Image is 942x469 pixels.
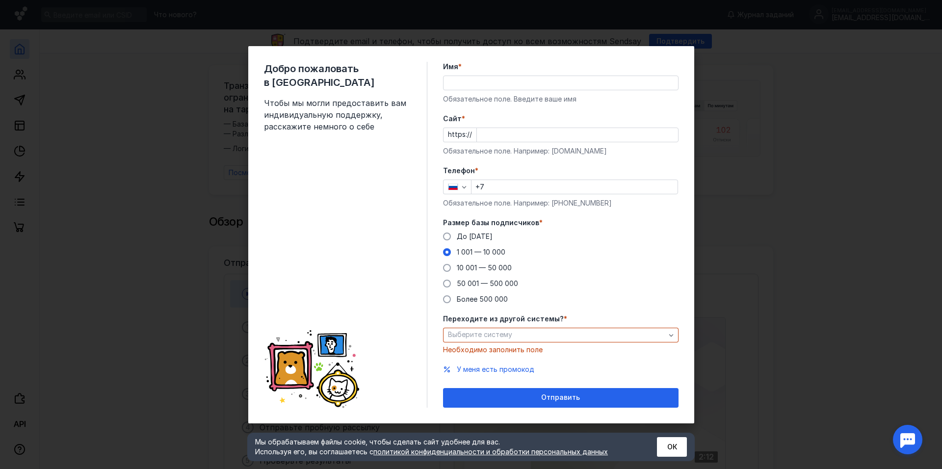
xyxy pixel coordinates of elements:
span: Размер базы подписчиков [443,218,539,228]
span: Более 500 000 [457,295,508,303]
span: 50 001 — 500 000 [457,279,518,287]
div: Обязательное поле. Например: [DOMAIN_NAME] [443,146,679,156]
span: Выберите систему [448,330,512,339]
div: Необходимо заполнить поле [443,345,679,355]
button: ОК [657,437,687,457]
span: Отправить [541,393,580,402]
span: Телефон [443,166,475,176]
button: Выберите систему [443,328,679,342]
span: Добро пожаловать в [GEOGRAPHIC_DATA] [264,62,411,89]
span: У меня есть промокод [457,365,534,373]
div: Мы обрабатываем файлы cookie, чтобы сделать сайт удобнее для вас. Используя его, вы соглашаетесь c [255,437,633,457]
span: Cайт [443,114,462,124]
span: До [DATE] [457,232,493,240]
span: 10 001 — 50 000 [457,263,512,272]
button: Отправить [443,388,679,408]
a: политикой конфиденциальности и обработки персональных данных [373,447,608,456]
div: Обязательное поле. Введите ваше имя [443,94,679,104]
div: Обязательное поле. Например: [PHONE_NUMBER] [443,198,679,208]
span: Чтобы мы могли предоставить вам индивидуальную поддержку, расскажите немного о себе [264,97,411,132]
span: Имя [443,62,458,72]
span: 1 001 — 10 000 [457,248,505,256]
button: У меня есть промокод [457,365,534,374]
span: Переходите из другой системы? [443,314,564,324]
